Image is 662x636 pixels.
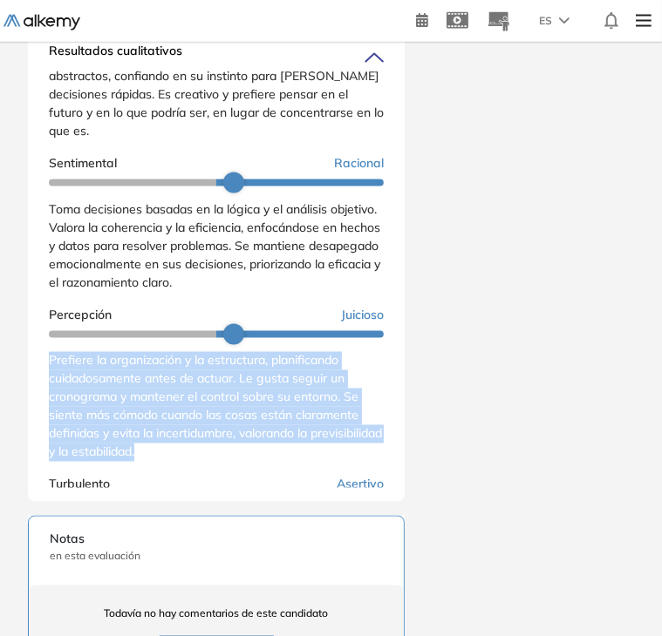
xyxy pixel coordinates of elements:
[49,306,112,324] span: Percepción
[49,201,380,290] span: Toma decisiones basadas en la lógica y el análisis objetivo. Valora la coherencia y la eficiencia...
[49,353,382,460] span: Prefiere la organización y la estructura, planificando cuidadosamente antes de actuar. Le gusta s...
[337,476,384,494] span: Asertivo
[50,531,383,549] span: Notas
[50,549,383,565] span: en esta evaluación
[49,42,182,70] span: Resultados cualitativos
[559,17,570,24] img: arrow
[50,606,383,622] span: Todavía no hay comentarios de este candidato
[49,154,117,173] span: Sentimental
[539,13,552,29] span: ES
[334,154,384,173] span: Racional
[341,306,384,324] span: Juicioso
[49,476,110,494] span: Turbulento
[629,3,659,38] img: Menu
[3,15,80,30] img: Logo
